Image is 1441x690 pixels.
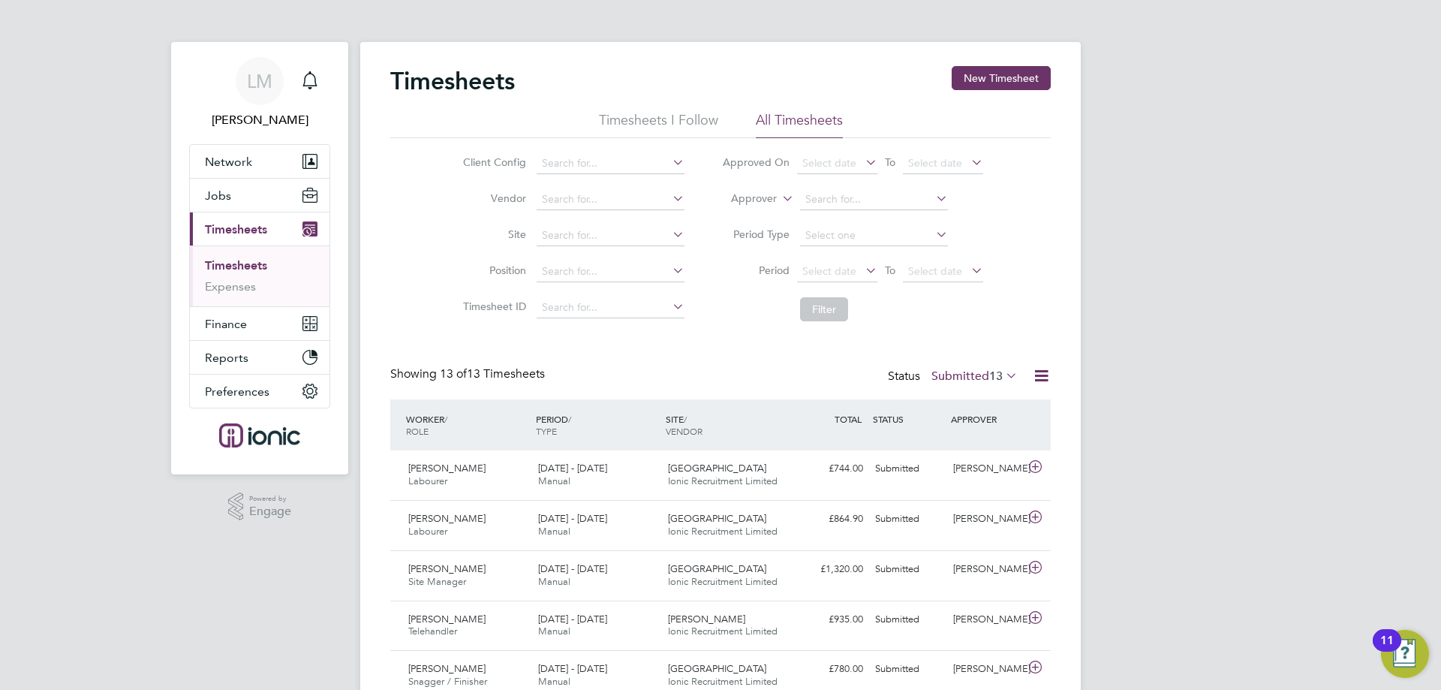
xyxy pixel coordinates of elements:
[568,413,571,425] span: /
[666,425,702,437] span: VENDOR
[791,657,869,682] div: £780.00
[390,366,548,382] div: Showing
[668,625,778,637] span: Ionic Recruitment Limited
[800,297,848,321] button: Filter
[532,405,662,444] div: PERIOD
[247,71,272,91] span: LM
[205,279,256,294] a: Expenses
[444,413,447,425] span: /
[662,405,792,444] div: SITE
[190,307,329,340] button: Finance
[947,456,1025,481] div: [PERSON_NAME]
[171,42,348,475] nav: Main navigation
[668,675,778,688] span: Ionic Recruitment Limited
[189,111,330,129] span: Laura Moody
[538,575,570,588] span: Manual
[190,145,329,178] button: Network
[538,675,570,688] span: Manual
[408,462,486,475] span: [PERSON_NAME]
[756,111,843,138] li: All Timesheets
[537,297,684,318] input: Search for...
[791,557,869,582] div: £1,320.00
[205,258,267,273] a: Timesheets
[440,366,467,381] span: 13 of
[538,512,607,525] span: [DATE] - [DATE]
[869,405,947,432] div: STATUS
[668,462,766,475] span: [GEOGRAPHIC_DATA]
[869,657,947,682] div: Submitted
[668,475,778,487] span: Ionic Recruitment Limited
[205,188,231,203] span: Jobs
[408,475,447,487] span: Labourer
[190,246,329,306] div: Timesheets
[668,562,766,575] span: [GEOGRAPHIC_DATA]
[947,557,1025,582] div: [PERSON_NAME]
[947,405,1025,432] div: APPROVER
[869,557,947,582] div: Submitted
[408,625,457,637] span: Telehandler
[189,423,330,447] a: Go to home page
[835,413,862,425] span: TOTAL
[538,625,570,637] span: Manual
[459,191,526,205] label: Vendor
[791,607,869,632] div: £935.00
[800,189,948,210] input: Search for...
[205,155,252,169] span: Network
[459,300,526,313] label: Timesheet ID
[668,575,778,588] span: Ionic Recruitment Limited
[408,562,486,575] span: [PERSON_NAME]
[190,341,329,374] button: Reports
[205,384,269,399] span: Preferences
[190,375,329,408] button: Preferences
[989,369,1003,384] span: 13
[537,225,684,246] input: Search for...
[249,493,291,505] span: Powered by
[908,264,962,278] span: Select date
[189,57,330,129] a: LM[PERSON_NAME]
[869,456,947,481] div: Submitted
[537,189,684,210] input: Search for...
[537,261,684,282] input: Search for...
[791,456,869,481] div: £744.00
[408,662,486,675] span: [PERSON_NAME]
[1380,640,1394,660] div: 11
[406,425,429,437] span: ROLE
[219,423,300,447] img: ionic-logo-retina.png
[536,425,557,437] span: TYPE
[228,493,292,521] a: Powered byEngage
[668,613,745,625] span: [PERSON_NAME]
[947,507,1025,532] div: [PERSON_NAME]
[205,351,248,365] span: Reports
[205,222,267,237] span: Timesheets
[668,512,766,525] span: [GEOGRAPHIC_DATA]
[791,507,869,532] div: £864.90
[459,264,526,277] label: Position
[538,462,607,475] span: [DATE] - [DATE]
[931,369,1018,384] label: Submitted
[800,225,948,246] input: Select one
[947,607,1025,632] div: [PERSON_NAME]
[408,675,487,688] span: Snagger / Finisher
[880,261,900,280] span: To
[440,366,545,381] span: 13 Timesheets
[722,155,790,169] label: Approved On
[190,179,329,212] button: Jobs
[869,507,947,532] div: Submitted
[190,212,329,246] button: Timesheets
[722,264,790,277] label: Period
[408,525,447,538] span: Labourer
[537,153,684,174] input: Search for...
[402,405,532,444] div: WORKER
[880,152,900,172] span: To
[408,613,486,625] span: [PERSON_NAME]
[538,562,607,575] span: [DATE] - [DATE]
[709,191,777,206] label: Approver
[668,662,766,675] span: [GEOGRAPHIC_DATA]
[408,575,466,588] span: Site Manager
[408,512,486,525] span: [PERSON_NAME]
[459,227,526,241] label: Site
[599,111,718,138] li: Timesheets I Follow
[869,607,947,632] div: Submitted
[684,413,687,425] span: /
[459,155,526,169] label: Client Config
